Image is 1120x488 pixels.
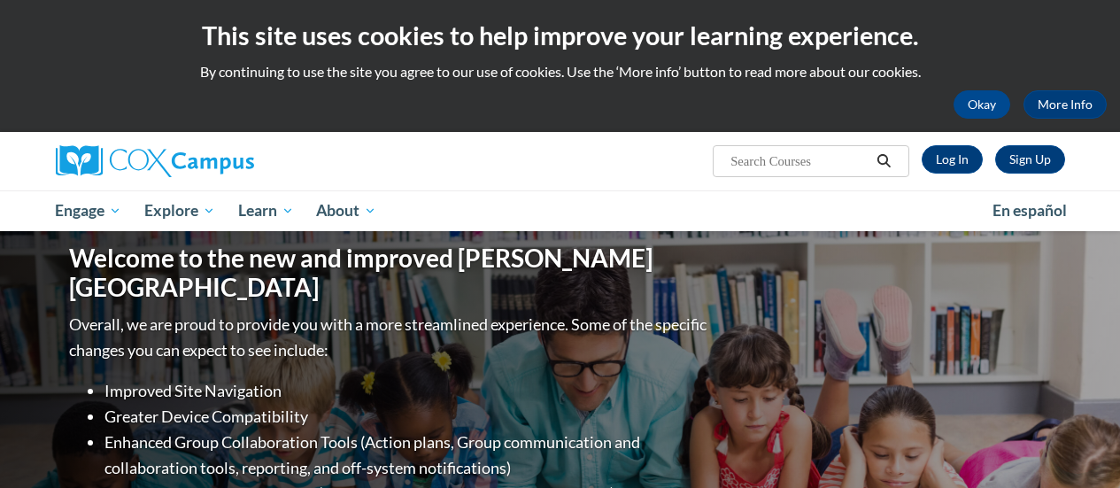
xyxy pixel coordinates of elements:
a: More Info [1023,90,1107,119]
li: Greater Device Compatibility [104,404,711,430]
img: Cox Campus [56,145,254,177]
a: Engage [44,190,134,231]
a: En español [981,192,1078,229]
span: About [316,200,376,221]
h2: This site uses cookies to help improve your learning experience. [13,18,1107,53]
span: Engage [55,200,121,221]
a: Log In [922,145,983,174]
a: Register [995,145,1065,174]
li: Improved Site Navigation [104,378,711,404]
div: Main menu [42,190,1078,231]
p: Overall, we are proud to provide you with a more streamlined experience. Some of the specific cha... [69,312,711,363]
a: Explore [133,190,227,231]
li: Enhanced Group Collaboration Tools (Action plans, Group communication and collaboration tools, re... [104,430,711,481]
button: Search [870,151,897,172]
span: Explore [144,200,215,221]
p: By continuing to use the site you agree to our use of cookies. Use the ‘More info’ button to read... [13,62,1107,81]
span: Learn [238,200,294,221]
button: Okay [954,90,1010,119]
a: About [305,190,388,231]
iframe: Button to launch messaging window [1049,417,1106,474]
span: En español [993,201,1067,220]
a: Learn [227,190,305,231]
input: Search Courses [729,151,870,172]
h1: Welcome to the new and improved [PERSON_NAME][GEOGRAPHIC_DATA] [69,244,711,303]
a: Cox Campus [56,145,375,177]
